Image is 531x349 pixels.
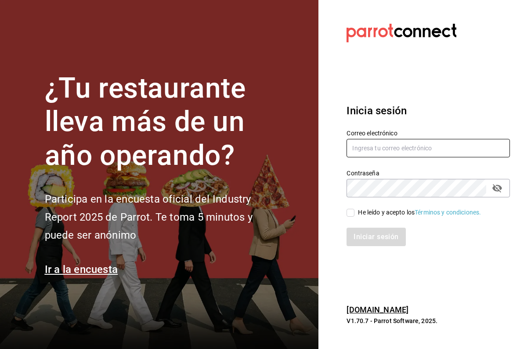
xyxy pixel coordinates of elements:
[347,170,510,176] label: Contraseña
[45,190,282,244] h2: Participa en la encuesta oficial del Industry Report 2025 de Parrot. Te toma 5 minutos y puede se...
[45,263,118,276] a: Ir a la encuesta
[347,316,510,325] p: V1.70.7 - Parrot Software, 2025.
[347,305,408,314] a: [DOMAIN_NAME]
[45,72,282,173] h1: ¿Tu restaurante lleva más de un año operando?
[347,103,510,119] h3: Inicia sesión
[347,130,510,136] label: Correo electrónico
[415,209,481,216] a: Términos y condiciones.
[490,181,505,196] button: passwordField
[358,208,481,217] div: He leído y acepto los
[347,139,510,157] input: Ingresa tu correo electrónico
